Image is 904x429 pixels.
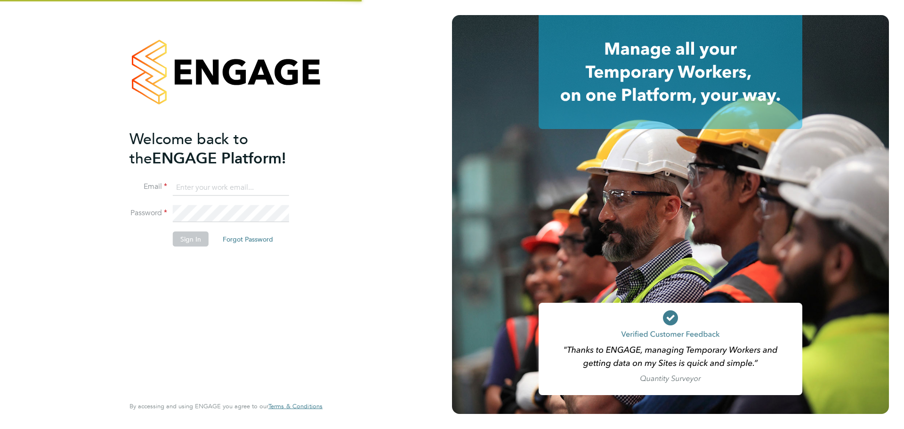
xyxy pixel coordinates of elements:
a: Terms & Conditions [268,403,323,410]
label: Password [129,208,167,218]
label: Email [129,182,167,192]
span: Terms & Conditions [268,402,323,410]
h2: ENGAGE Platform! [129,129,313,168]
span: Welcome back to the [129,130,248,167]
button: Sign In [173,232,209,247]
button: Forgot Password [215,232,281,247]
span: By accessing and using ENGAGE you agree to our [129,402,323,410]
input: Enter your work email... [173,179,289,196]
